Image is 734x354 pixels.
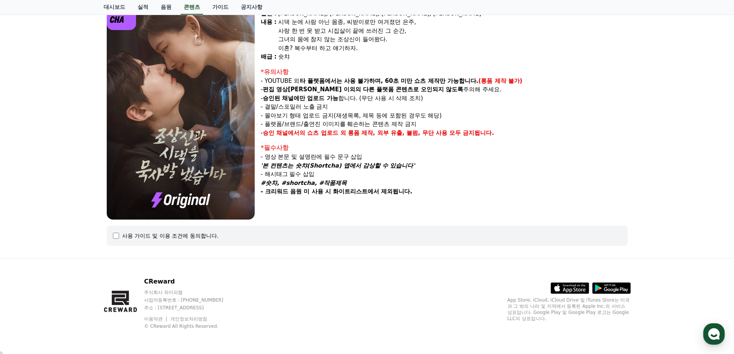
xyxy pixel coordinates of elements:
[261,180,347,186] em: #숏챠, #shortcha, #작품제목
[144,316,168,322] a: 이용약관
[261,143,628,153] div: *필수사항
[363,86,464,93] strong: 다른 플랫폼 콘텐츠로 오인되지 않도록
[263,86,361,93] strong: 편집 영상[PERSON_NAME] 이외의
[261,153,628,161] p: - 영상 본문 및 설명란에 필수 문구 삽입
[261,170,628,179] p: - 해시태그 필수 삽입
[261,120,628,129] p: - 플랫폼/브랜드/출연진 이미지를 훼손하는 콘텐츠 제작 금지
[261,129,628,138] p: -
[107,0,136,30] img: logo
[479,77,522,84] strong: (롱폼 제작 불가)
[144,305,238,311] p: 주소 : [STREET_ADDRESS]
[51,244,99,263] a: 대화
[278,44,628,53] div: 이혼? 복수부터 하고 얘기하자.
[261,52,277,61] div: 배급 :
[261,102,628,111] p: - 결말/스포일러 노출 금지
[261,67,628,77] div: *유의사항
[348,129,494,136] strong: 롱폼 제작, 외부 유출, 불펌, 무단 사용 모두 금지됩니다.
[261,94,628,103] p: - 합니다. (무단 사용 시 삭제 조치)
[122,232,219,240] div: 사용 가이드 및 이용 조건에 동의합니다.
[144,289,238,295] p: 주식회사 와이피랩
[2,244,51,263] a: 홈
[261,188,412,195] strong: - 크리워드 음원 미 사용 시 화이트리스트에서 제외됩니다.
[263,129,346,136] strong: 승인 채널에서의 쇼츠 업로드 외
[144,323,238,329] p: © CReward All Rights Reserved.
[507,297,631,322] p: App Store, iCloud, iCloud Drive 및 iTunes Store는 미국과 그 밖의 나라 및 지역에서 등록된 Apple Inc.의 서비스 상표입니다. Goo...
[261,77,628,86] p: - YOUTUBE 외
[107,0,255,220] img: video
[119,256,128,262] span: 설정
[261,162,415,169] em: '본 컨텐츠는 숏챠(Shortcha) 앱에서 감상할 수 있습니다'
[261,85,628,94] p: - 주의해 주세요.
[99,244,148,263] a: 설정
[170,316,207,322] a: 개인정보처리방침
[278,18,628,27] div: 시댁 눈에 사람 아닌 몸종, 씨받이로만 여겨졌던 은주,
[24,256,29,262] span: 홈
[144,297,238,303] p: 사업자등록번호 : [PHONE_NUMBER]
[278,27,628,35] div: 사랑 한 번 못 받고 시집살이 끝에 쓰러진 그 순간,
[261,18,277,52] div: 내용 :
[263,95,338,102] strong: 승인된 채널에만 업로드 가능
[278,52,628,61] div: 숏챠
[278,35,628,44] div: 그녀의 몸에 참지 않는 조상신이 들어왔다.
[144,277,238,286] p: CReward
[300,77,479,84] strong: 타 플랫폼에서는 사용 불가하며, 60초 미만 쇼츠 제작만 가능합니다.
[261,111,628,120] p: - 몰아보기 형태 업로드 금지(재생목록, 제목 등에 포함된 경우도 해당)
[71,256,80,262] span: 대화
